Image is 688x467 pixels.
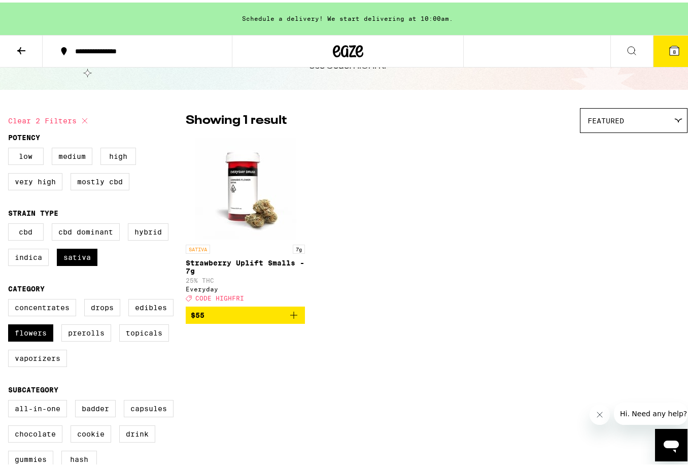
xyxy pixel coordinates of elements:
[71,423,111,440] label: Cookie
[8,207,58,215] legend: Strain Type
[8,171,62,188] label: Very High
[8,246,49,263] label: Indica
[8,322,53,339] label: Flowers
[588,114,624,122] span: Featured
[57,246,97,263] label: Sativa
[128,221,168,238] label: Hybrid
[8,383,58,391] legend: Subcategory
[186,275,305,281] p: 25% THC
[8,448,53,465] label: Gummies
[293,242,305,251] p: 7g
[52,221,120,238] label: CBD Dominant
[8,347,67,364] label: Vaporizers
[195,292,244,299] span: CODE HIGHFRI
[52,145,92,162] label: Medium
[119,423,155,440] label: Drink
[590,402,610,422] iframe: Close message
[186,256,305,273] p: Strawberry Uplift Smalls - 7g
[100,145,136,162] label: High
[124,397,174,415] label: Capsules
[61,448,97,465] label: Hash
[8,397,67,415] label: All-In-One
[186,110,287,127] p: Showing 1 result
[75,397,116,415] label: Badder
[128,296,174,314] label: Edibles
[8,131,40,139] legend: Potency
[186,242,210,251] p: SATIVA
[614,400,687,422] iframe: Message from company
[84,296,120,314] label: Drops
[186,283,305,290] div: Everyday
[8,296,76,314] label: Concentrates
[191,309,204,317] span: $55
[195,136,296,237] img: Everyday - Strawberry Uplift Smalls - 7g
[186,304,305,321] button: Add to bag
[655,426,687,459] iframe: Button to launch messaging window
[71,171,129,188] label: Mostly CBD
[8,423,62,440] label: Chocolate
[119,322,169,339] label: Topicals
[8,221,44,238] label: CBD
[8,145,44,162] label: Low
[673,46,676,52] span: 8
[186,136,305,304] a: Open page for Strawberry Uplift Smalls - 7g from Everyday
[61,322,111,339] label: Prerolls
[8,106,91,131] button: Clear 2 filters
[8,282,45,290] legend: Category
